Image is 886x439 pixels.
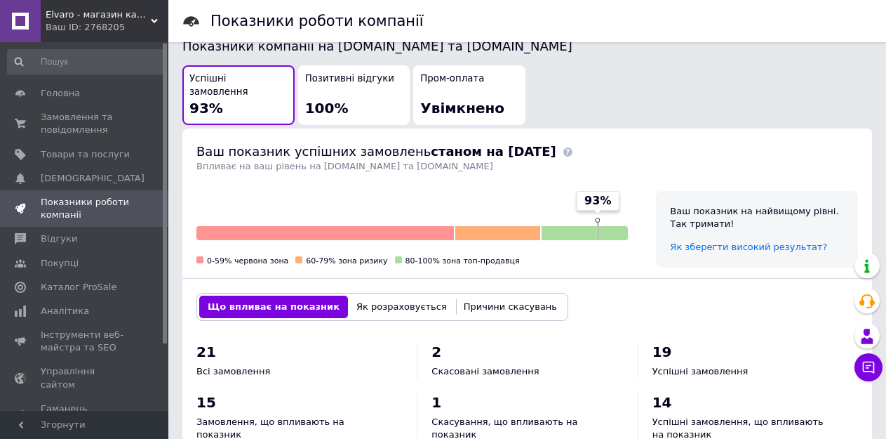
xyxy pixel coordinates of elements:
[41,402,130,428] span: Гаманець компанії
[41,111,130,136] span: Замовлення та повідомлення
[41,257,79,270] span: Покупці
[584,193,611,209] span: 93%
[348,296,455,318] button: Як розраховується
[41,172,145,185] span: [DEMOGRAPHIC_DATA]
[405,256,520,266] span: 80-100% зона топ-продавця
[41,232,77,245] span: Відгуки
[431,343,441,360] span: 2
[431,144,556,159] b: станом на [DATE]
[189,72,288,98] span: Успішні замовлення
[7,49,166,74] input: Пошук
[196,343,216,360] span: 21
[670,205,844,230] div: Ваш показник на найвищому рівні. Так тримати!
[196,161,493,171] span: Впливає на ваш рівень на [DOMAIN_NAME] та [DOMAIN_NAME]
[41,196,130,221] span: Показники роботи компанії
[46,21,168,34] div: Ваш ID: 2768205
[41,148,130,161] span: Товари та послуги
[305,100,349,117] span: 100%
[182,65,295,125] button: Успішні замовлення93%
[854,353,882,381] button: Чат з покупцем
[196,366,270,376] span: Всі замовлення
[41,305,89,317] span: Аналітика
[207,256,288,266] span: 0-59% червона зона
[196,144,556,159] span: Ваш показник успішних замовлень
[413,65,525,125] button: Пром-оплатаУвімкнено
[41,87,80,100] span: Головна
[431,366,539,376] span: Скасовані замовлення
[306,256,387,266] span: 60-79% зона ризику
[420,100,504,117] span: Увімкнено
[431,394,441,411] span: 1
[420,72,484,86] span: Пром-оплата
[652,394,672,411] span: 14
[298,65,410,125] button: Позитивні відгуки100%
[182,39,572,53] span: Показники компанії на [DOMAIN_NAME] та [DOMAIN_NAME]
[305,72,394,86] span: Позитивні відгуки
[41,329,130,354] span: Інструменти веб-майстра та SEO
[41,365,130,391] span: Управління сайтом
[41,281,116,294] span: Каталог ProSale
[652,343,672,360] span: 19
[46,8,151,21] span: Elvaro - магазин качественной одежды и купальников
[652,366,749,376] span: Успішні замовлення
[670,242,827,252] a: Як зберегти високий результат?
[455,296,565,318] button: Причини скасувань
[189,100,223,117] span: 93%
[210,13,424,30] h1: Показники роботи компанії
[199,296,348,318] button: Що впливає на показник
[196,394,216,411] span: 15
